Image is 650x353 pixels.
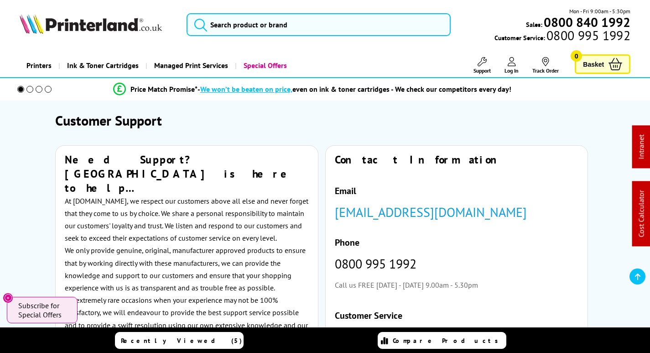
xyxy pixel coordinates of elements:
span: Sales: [526,20,542,29]
span: We won’t be beaten on price, [200,84,292,94]
a: [EMAIL_ADDRESS][DOMAIN_NAME] [335,204,527,221]
a: Log In [504,57,519,74]
span: Customer Service: [494,31,630,42]
span: Ink & Toner Cartridges [67,54,139,77]
a: Compare Products [378,332,506,349]
li: modal_Promise [5,81,620,97]
h4: Customer Service [335,310,579,321]
h4: Phone [335,237,579,248]
span: Log In [504,67,519,74]
b: 0800 840 1992 [544,14,630,31]
a: Special Offers [235,54,294,77]
span: Mon - Fri 9:00am - 5:30pm [569,7,630,16]
img: Printerland Logo [20,14,162,34]
a: Recently Viewed (5) [115,332,244,349]
span: Basket [583,58,604,70]
p: We only provide genuine, original, manufacturer approved products to ensure that by working direc... [65,244,309,294]
input: Search product or brand [187,13,451,36]
h2: Contact Information [335,153,579,167]
h4: Email [335,185,579,197]
span: Price Match Promise* [130,84,198,94]
span: 0 [571,50,582,62]
p: On extremely rare occasions when your experience may not be 100% satisfactory, we will endeavour ... [65,294,309,344]
a: Printerland Logo [20,14,175,36]
a: Intranet [637,135,646,159]
a: 0800 840 1992 [542,18,630,26]
h1: Customer Support [55,111,595,129]
a: Printers [20,54,58,77]
p: At [DOMAIN_NAME], we respect our customers above all else and never forget that they come to us b... [65,195,309,245]
a: Basket 0 [575,54,630,74]
p: 0800 995 1992 [335,258,579,270]
a: Ink & Toner Cartridges [58,54,146,77]
a: Managed Print Services [146,54,235,77]
button: Close [3,293,13,303]
span: Compare Products [393,337,503,345]
span: 0800 995 1992 [545,31,630,40]
a: Cost Calculator [637,190,646,237]
a: Support [473,57,491,74]
span: Support [473,67,491,74]
span: Subscribe for Special Offers [18,301,68,319]
a: Track Order [532,57,559,74]
h2: Need Support? [GEOGRAPHIC_DATA] is here to help… [65,153,309,195]
div: - even on ink & toner cartridges - We check our competitors every day! [198,84,511,94]
p: Call us FREE [DATE] - [DATE] 9.00am - 5.30pm [335,279,579,291]
span: Recently Viewed (5) [121,337,242,345]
